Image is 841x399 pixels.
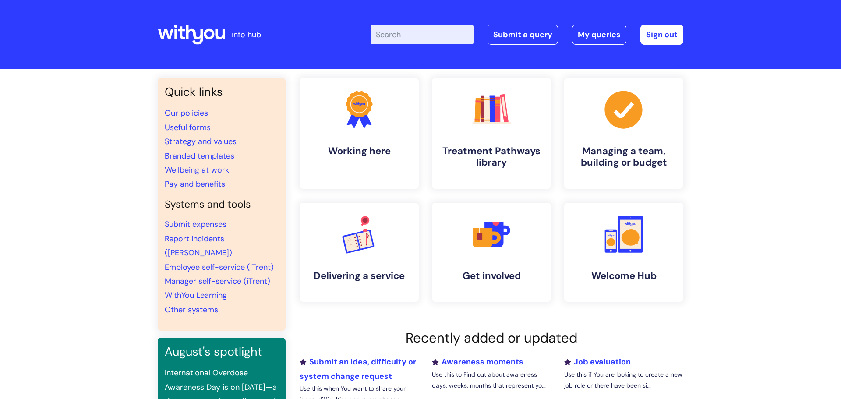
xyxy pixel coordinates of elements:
[371,25,474,44] input: Search
[300,330,683,346] h2: Recently added or updated
[432,203,551,302] a: Get involved
[165,233,232,258] a: Report incidents ([PERSON_NAME])
[165,179,225,189] a: Pay and benefits
[572,25,626,45] a: My queries
[371,25,683,45] div: | -
[432,369,551,391] p: Use this to Find out about awareness days, weeks, months that represent yo...
[307,270,412,282] h4: Delivering a service
[300,78,419,189] a: Working here
[488,25,558,45] a: Submit a query
[165,219,226,230] a: Submit expenses
[564,203,683,302] a: Welcome Hub
[232,28,261,42] p: info hub
[439,145,544,169] h4: Treatment Pathways library
[307,145,412,157] h4: Working here
[165,345,279,359] h3: August's spotlight
[165,198,279,211] h4: Systems and tools
[165,151,234,161] a: Branded templates
[439,270,544,282] h4: Get involved
[432,78,551,189] a: Treatment Pathways library
[640,25,683,45] a: Sign out
[165,122,211,133] a: Useful forms
[564,78,683,189] a: Managing a team, building or budget
[432,357,523,367] a: Awareness moments
[564,357,631,367] a: Job evaluation
[165,136,237,147] a: Strategy and values
[300,357,416,381] a: Submit an idea, difficulty or system change request
[165,262,274,272] a: Employee self-service (iTrent)
[165,276,270,286] a: Manager self-service (iTrent)
[571,145,676,169] h4: Managing a team, building or budget
[571,270,676,282] h4: Welcome Hub
[165,108,208,118] a: Our policies
[165,304,218,315] a: Other systems
[300,203,419,302] a: Delivering a service
[165,290,227,300] a: WithYou Learning
[564,369,683,391] p: Use this if You are looking to create a new job role or there have been si...
[165,165,229,175] a: Wellbeing at work
[165,85,279,99] h3: Quick links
